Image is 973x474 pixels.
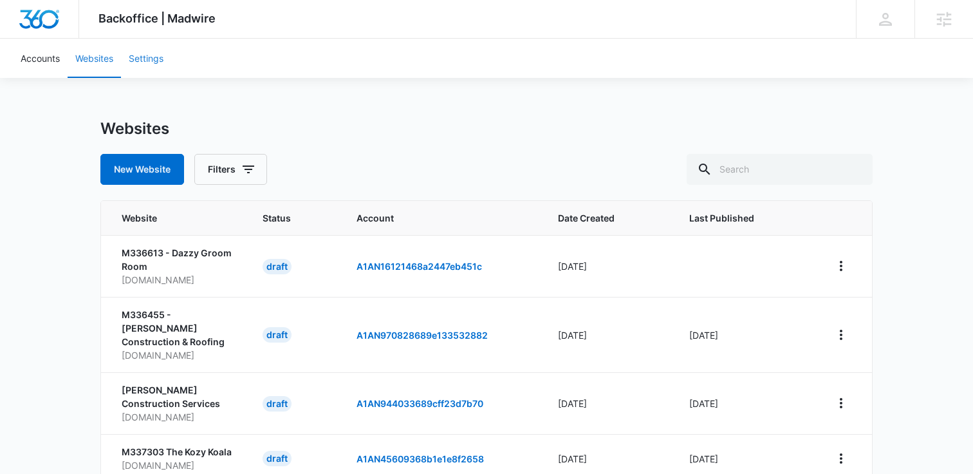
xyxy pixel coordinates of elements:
[98,12,216,25] span: Backoffice | Madwire
[357,398,483,409] a: A1AN944033689cff23d7b70
[263,451,292,466] div: draft
[121,39,171,78] a: Settings
[831,393,851,413] button: View More
[100,119,169,138] h1: Websites
[122,459,232,472] p: [DOMAIN_NAME]
[68,39,121,78] a: Websites
[100,154,184,185] button: New Website
[122,410,232,424] p: [DOMAIN_NAME]
[357,211,527,225] span: Account
[122,211,213,225] span: Website
[122,445,232,459] p: M337303 The Kozy Koala
[357,261,482,272] a: A1AN16121468a2447eb451c
[122,273,232,287] p: [DOMAIN_NAME]
[263,396,292,412] div: draft
[831,448,851,469] button: View More
[263,211,326,225] span: Status
[542,235,674,297] td: [DATE]
[263,327,292,343] div: draft
[13,39,68,78] a: Accounts
[674,297,815,372] td: [DATE]
[542,297,674,372] td: [DATE]
[674,372,815,434] td: [DATE]
[357,330,488,341] a: A1AN970828689e133532882
[831,325,851,345] button: View More
[558,211,640,225] span: Date Created
[687,154,873,185] input: Search
[542,372,674,434] td: [DATE]
[122,348,232,362] p: [DOMAIN_NAME]
[122,308,232,348] p: M336455 - [PERSON_NAME] Construction & Roofing
[122,246,232,273] p: M336613 - Dazzy Groom Room
[122,383,232,410] p: [PERSON_NAME] Construction Services
[689,211,781,225] span: Last Published
[831,256,851,276] button: View More
[194,154,267,185] button: Filters
[263,259,292,274] div: draft
[357,453,484,464] a: A1AN45609368b1e1e8f2658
